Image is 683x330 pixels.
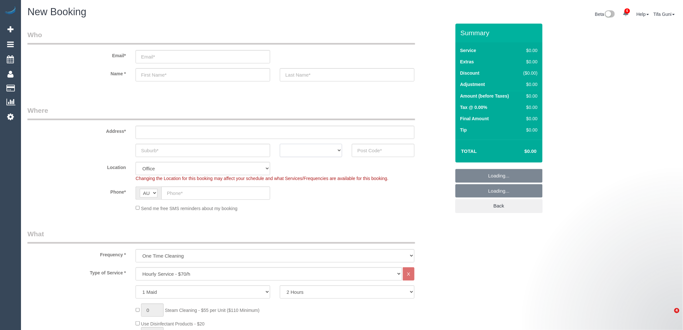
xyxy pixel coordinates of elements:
[141,206,238,211] span: Send me free SMS reminders about my booking
[521,127,538,133] div: $0.00
[27,229,415,244] legend: What
[460,70,480,76] label: Discount
[136,68,270,81] input: First Name*
[23,50,131,59] label: Email*
[521,93,538,99] div: $0.00
[280,68,414,81] input: Last Name*
[27,30,415,45] legend: Who
[460,127,467,133] label: Tip
[521,59,538,65] div: $0.00
[595,12,615,17] a: Beta
[625,8,630,14] span: 6
[460,93,509,99] label: Amount (before Taxes)
[23,68,131,77] label: Name *
[136,144,270,157] input: Suburb*
[461,29,539,37] h3: Summary
[460,59,474,65] label: Extras
[161,186,270,200] input: Phone*
[461,148,477,154] strong: Total
[27,106,415,120] legend: Where
[23,162,131,171] label: Location
[661,308,677,324] iframe: Intercom live chat
[136,176,388,181] span: Changing the Location for this booking may affect your schedule and what Services/Frequencies are...
[521,70,538,76] div: ($0.00)
[23,249,131,258] label: Frequency *
[141,321,205,326] span: Use Disinfectant Products - $20
[460,81,485,88] label: Adjustment
[23,186,131,195] label: Phone*
[4,6,17,16] img: Automaid Logo
[521,104,538,111] div: $0.00
[136,50,270,63] input: Email*
[165,308,260,313] span: Steam Cleaning - $55 per Unit ($110 Minimum)
[460,104,487,111] label: Tax @ 0.00%
[23,267,131,276] label: Type of Service *
[27,6,87,17] span: New Booking
[460,115,489,122] label: Final Amount
[654,12,675,17] a: Tifa Guni
[619,6,632,21] a: 6
[505,149,536,154] h4: $0.00
[460,47,476,54] label: Service
[23,126,131,134] label: Address*
[674,308,679,313] span: 4
[637,12,649,17] a: Help
[521,81,538,88] div: $0.00
[455,199,543,213] a: Back
[352,144,414,157] input: Post Code*
[521,47,538,54] div: $0.00
[604,10,615,19] img: New interface
[521,115,538,122] div: $0.00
